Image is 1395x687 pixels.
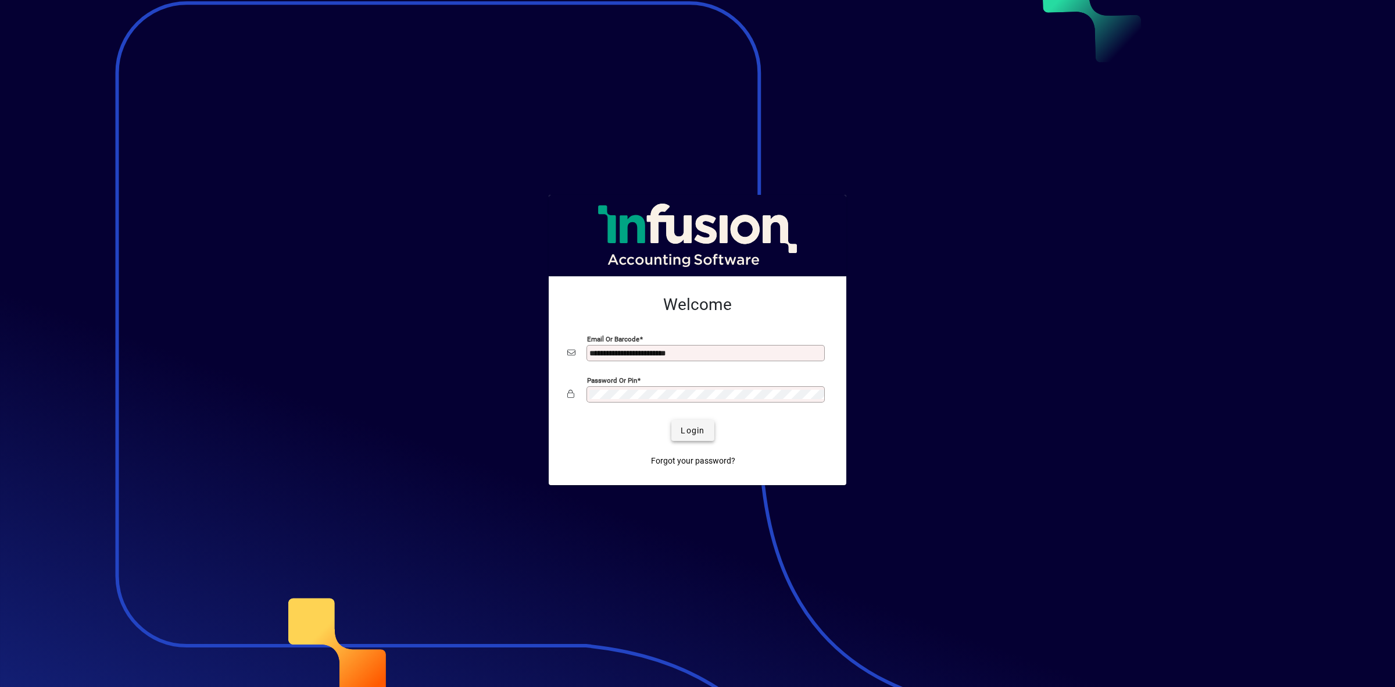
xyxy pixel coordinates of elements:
[671,420,714,441] button: Login
[567,295,828,315] h2: Welcome
[651,455,735,467] span: Forgot your password?
[587,335,639,343] mat-label: Email or Barcode
[587,376,637,385] mat-label: Password or Pin
[681,425,704,437] span: Login
[646,450,740,471] a: Forgot your password?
